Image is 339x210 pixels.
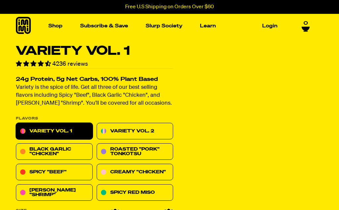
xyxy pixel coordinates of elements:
a: Shop [46,21,65,31]
a: Variety Vol. 1 [16,123,93,140]
p: Free U.S Shipping on Orders Over $60 [125,4,214,10]
a: Black Garlic "Chicken" [16,144,93,160]
h2: 24g Protein, 5g Net Carbs, 100% Plant Based [16,77,173,83]
span: 0 [304,20,308,26]
h1: Variety Vol. 1 [16,45,173,57]
a: Slurp Society [143,21,185,31]
span: 4236 reviews [52,61,88,67]
a: 0 [302,20,310,32]
nav: Main navigation [46,14,280,38]
a: Subscribe & Save [77,21,131,31]
a: Login [260,21,280,31]
a: Learn [197,21,218,31]
a: Spicy Red Miso [97,185,173,201]
p: Flavors [16,117,173,121]
p: Variety is the spice of life. Get all three of our best selling flavors including Spicy "Beef", B... [16,84,173,108]
a: Variety Vol. 2 [97,123,173,140]
a: Creamy "Chicken" [97,164,173,181]
span: 4.55 stars [16,61,52,67]
a: Spicy "Beef" [16,164,93,181]
a: Roasted "Pork" Tonkotsu [97,144,173,160]
a: [PERSON_NAME] "Shrimp" [16,185,93,201]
